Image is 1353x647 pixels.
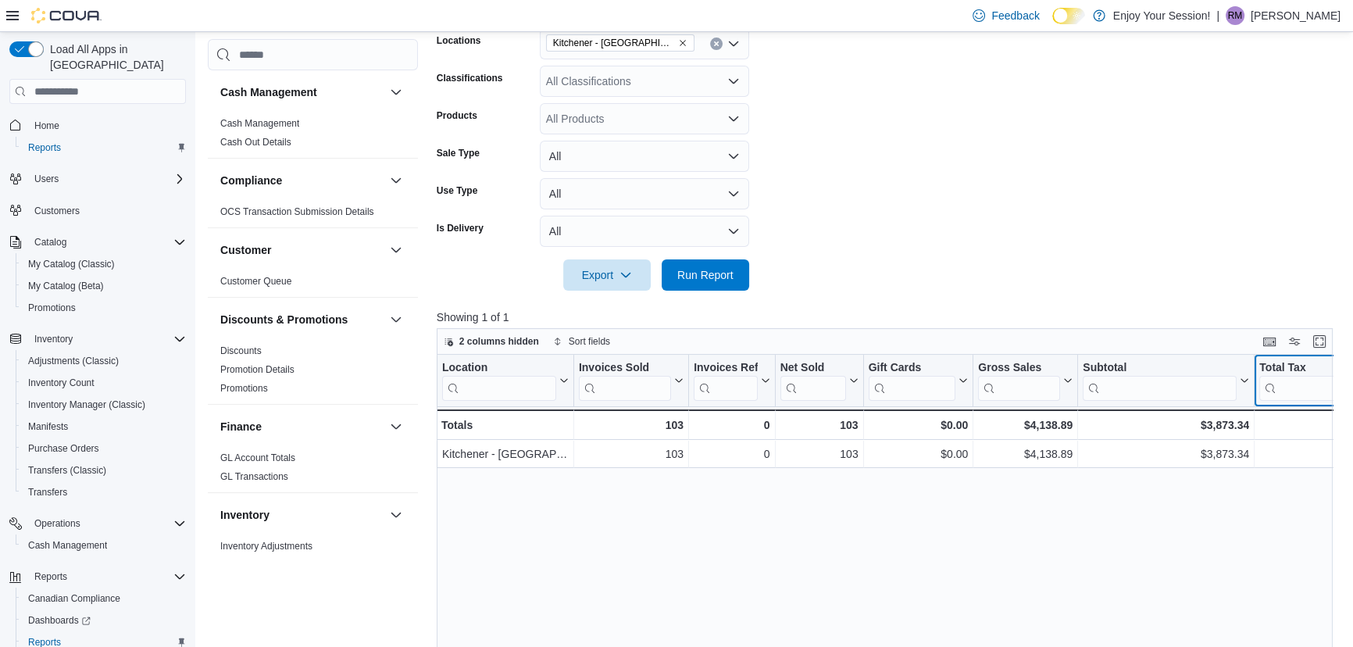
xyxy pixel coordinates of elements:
span: Inventory [28,330,186,349]
span: Users [28,170,186,188]
button: Inventory [3,328,192,350]
button: Inventory Manager (Classic) [16,394,192,416]
h3: Compliance [220,173,282,188]
button: All [540,141,749,172]
span: My Catalog (Beta) [28,280,104,292]
div: Discounts & Promotions [208,341,418,404]
a: Inventory Manager (Classic) [22,395,152,414]
div: 0 [694,445,769,464]
div: Gift Card Sales [868,361,955,401]
a: GL Transactions [220,471,288,482]
a: My Catalog (Beta) [22,277,110,295]
span: Dark Mode [1052,24,1053,25]
button: Gift Cards [868,361,968,401]
span: 2 columns hidden [459,335,539,348]
span: Run Report [677,267,734,283]
button: Inventory [28,330,79,349]
a: Customer Queue [220,276,291,287]
span: Operations [28,514,186,533]
div: Invoices Ref [694,361,757,401]
span: OCS Transaction Submission Details [220,206,374,218]
span: Inventory Count [28,377,95,389]
button: Adjustments (Classic) [16,350,192,372]
button: Home [3,113,192,136]
span: Customer Queue [220,275,291,288]
div: 103 [780,416,858,434]
span: Reports [34,570,67,583]
span: Cash Management [220,117,299,130]
span: Users [34,173,59,185]
button: Invoices Sold [579,361,684,401]
span: Catalog [34,236,66,248]
button: Discounts & Promotions [387,310,405,329]
button: Transfers [16,481,192,503]
div: Location [442,361,556,376]
span: RM [1228,6,1243,25]
span: Transfers (Classic) [22,461,186,480]
div: Finance [208,449,418,492]
div: 103 [780,445,858,464]
button: Gross Sales [978,361,1073,401]
div: Net Sold [780,361,845,401]
a: OCS Transaction Submission Details [220,206,374,217]
button: Remove Kitchener - Highland from selection in this group [678,38,687,48]
label: Is Delivery [437,222,484,234]
span: Customers [34,205,80,217]
span: Load All Apps in [GEOGRAPHIC_DATA] [44,41,186,73]
span: My Catalog (Classic) [22,255,186,273]
div: Gross Sales [978,361,1060,401]
div: $4,138.89 [978,445,1073,464]
div: Net Sold [780,361,845,376]
a: Cash Out Details [220,137,291,148]
div: 103 [579,445,684,464]
button: All [540,178,749,209]
a: Inventory Count [22,374,101,392]
div: Subtotal [1083,361,1237,401]
button: My Catalog (Beta) [16,275,192,297]
span: Dashboards [22,611,186,630]
span: Inventory Manager (Classic) [28,399,145,411]
button: Run Report [662,259,749,291]
label: Classifications [437,72,503,84]
span: Inventory Manager (Classic) [22,395,186,414]
button: Compliance [387,171,405,190]
a: Discounts [220,345,262,356]
div: 103 [579,416,684,434]
span: Canadian Compliance [22,589,186,608]
button: Inventory [220,507,384,523]
a: Home [28,116,66,135]
label: Use Type [437,184,477,197]
button: Canadian Compliance [16,588,192,609]
span: Promotions [220,382,268,395]
span: Kitchener - Highland [546,34,694,52]
a: Transfers [22,483,73,502]
button: Display options [1285,332,1304,351]
span: Inventory [34,333,73,345]
span: GL Transactions [220,470,288,483]
a: GL Account Totals [220,452,295,463]
span: Inventory Adjustments [220,540,312,552]
span: Discounts [220,345,262,357]
span: My Catalog (Beta) [22,277,186,295]
button: Inventory [387,506,405,524]
button: Customer [220,242,384,258]
div: $4,138.89 [978,416,1073,434]
span: Purchase Orders [22,439,186,458]
button: Catalog [3,231,192,253]
button: Purchase Orders [16,438,192,459]
button: Discounts & Promotions [220,312,384,327]
button: Operations [28,514,87,533]
span: Operations [34,517,80,530]
button: Customer [387,241,405,259]
a: Cash Management [220,118,299,129]
label: Products [437,109,477,122]
div: Kitchener - [GEOGRAPHIC_DATA] [442,445,569,464]
div: Rahil Mansuri [1226,6,1244,25]
button: Transfers (Classic) [16,459,192,481]
button: Invoices Ref [694,361,769,401]
span: Promotions [22,298,186,317]
button: Keyboard shortcuts [1260,332,1279,351]
h3: Discounts & Promotions [220,312,348,327]
span: Promotion Details [220,363,295,376]
div: Customer [208,272,418,297]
